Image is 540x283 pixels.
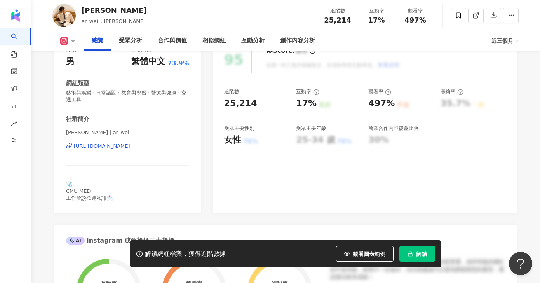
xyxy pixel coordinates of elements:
div: 追蹤數 [323,7,352,15]
div: 漲粉率 [441,88,463,95]
span: [PERSON_NAME] | ar_wei_ [66,129,189,136]
div: 社群簡介 [66,115,89,123]
div: 17% [296,98,317,110]
span: 🩺 CMU MED 工作洽談歡迎私訊📩 [66,181,113,201]
button: 觀看圖表範例 [336,246,394,262]
button: 解鎖 [399,246,435,262]
div: Instagram 成效等級三大指標 [66,236,174,245]
div: AI [66,237,85,245]
img: logo icon [9,9,22,22]
div: 相似網紅 [202,36,226,45]
span: 觀看圖表範例 [353,251,385,257]
div: 繁體中文 [131,56,165,68]
span: 藝術與娛樂 · 日常話題 · 教育與學習 · 醫療與健康 · 交通工具 [66,89,189,103]
div: 受眾主要年齡 [296,125,326,132]
div: 追蹤數 [224,88,239,95]
div: 男 [66,56,75,68]
div: 商業合作內容覆蓋比例 [368,125,419,132]
div: 總覽 [92,36,103,45]
div: 創作內容分析 [280,36,315,45]
div: 女性 [224,134,241,146]
span: 73.9% [167,59,189,68]
div: 合作與價值 [158,36,187,45]
div: 網紅類型 [66,79,89,87]
div: 該網紅的互動率和漲粉率都不錯，唯獨觀看率比較普通，為同等級的網紅的中低等級，效果不一定會好，但仍然建議可以發包開箱類型的案型，應該會比較有成效！ [330,258,505,281]
div: 觀看率 [368,88,391,95]
div: [PERSON_NAME] [82,5,146,15]
a: [URL][DOMAIN_NAME] [66,143,189,150]
div: 497% [368,98,395,110]
div: 互動率 [362,7,391,15]
div: 互動分析 [241,36,265,45]
span: 497% [404,16,426,24]
img: KOL Avatar [52,4,76,27]
span: 17% [368,16,385,24]
span: rise [11,116,17,133]
div: 互動率 [296,88,319,95]
span: 25,214 [324,16,351,24]
div: [URL][DOMAIN_NAME] [74,143,130,150]
span: lock [408,251,413,257]
div: 25,214 [224,98,257,110]
div: 受眾主要性別 [224,125,254,132]
span: ar_wei_, [PERSON_NAME] [82,18,146,24]
div: K-Score : [266,47,315,55]
div: 觀看率 [401,7,430,15]
a: search [11,28,26,58]
span: 解鎖 [416,251,427,257]
div: 受眾分析 [119,36,142,45]
div: 解鎖網紅檔案，獲得進階數據 [145,250,226,258]
div: 近三個月 [491,35,519,47]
